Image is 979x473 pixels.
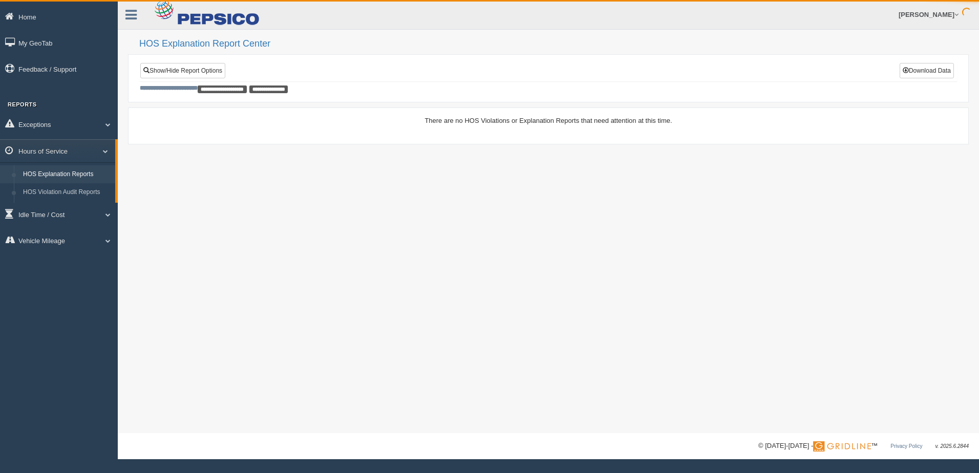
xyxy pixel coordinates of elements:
a: HOS Violations [18,202,115,220]
div: There are no HOS Violations or Explanation Reports that need attention at this time. [140,116,957,125]
h2: HOS Explanation Report Center [139,39,969,49]
a: Privacy Policy [890,443,922,449]
a: HOS Violation Audit Reports [18,183,115,202]
button: Download Data [900,63,954,78]
a: Show/Hide Report Options [140,63,225,78]
div: © [DATE]-[DATE] - ™ [758,441,969,451]
span: v. 2025.6.2844 [935,443,969,449]
img: Gridline [813,441,871,451]
a: HOS Explanation Reports [18,165,115,184]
